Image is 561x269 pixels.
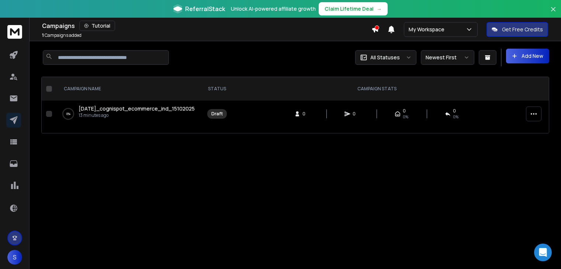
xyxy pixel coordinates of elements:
[486,22,548,37] button: Get Free Credits
[377,5,382,13] span: →
[66,110,70,118] p: 0 %
[231,5,316,13] p: Unlock AI-powered affiliate growth
[202,77,232,101] th: STATUS
[319,2,388,15] button: Claim Lifetime Deal→
[403,114,408,120] span: 0%
[232,77,522,101] th: CAMPAIGN STATS
[353,111,360,117] span: 0
[55,77,202,101] th: CAMPAIGN NAME
[453,108,456,114] span: 0
[7,250,22,265] button: S
[55,101,202,127] td: 0%[DATE]_cognispot_ecommerce_ind_1510202513 minutes ago
[534,244,552,261] div: Open Intercom Messenger
[302,111,310,117] span: 0
[79,105,195,112] a: [DATE]_cognispot_ecommerce_ind_15102025
[79,105,195,112] span: [DATE]_cognispot_ecommerce_ind_15102025
[42,32,82,38] p: Campaigns added
[79,112,195,118] p: 13 minutes ago
[421,50,474,65] button: Newest First
[506,49,549,63] button: Add New
[42,32,44,38] span: 1
[409,26,447,33] p: My Workspace
[185,4,225,13] span: ReferralStack
[211,111,223,117] div: Draft
[548,4,558,22] button: Close banner
[370,54,400,61] p: All Statuses
[42,21,371,31] div: Campaigns
[502,26,543,33] p: Get Free Credits
[453,114,458,120] span: 0%
[403,108,406,114] span: 0
[79,21,115,31] button: Tutorial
